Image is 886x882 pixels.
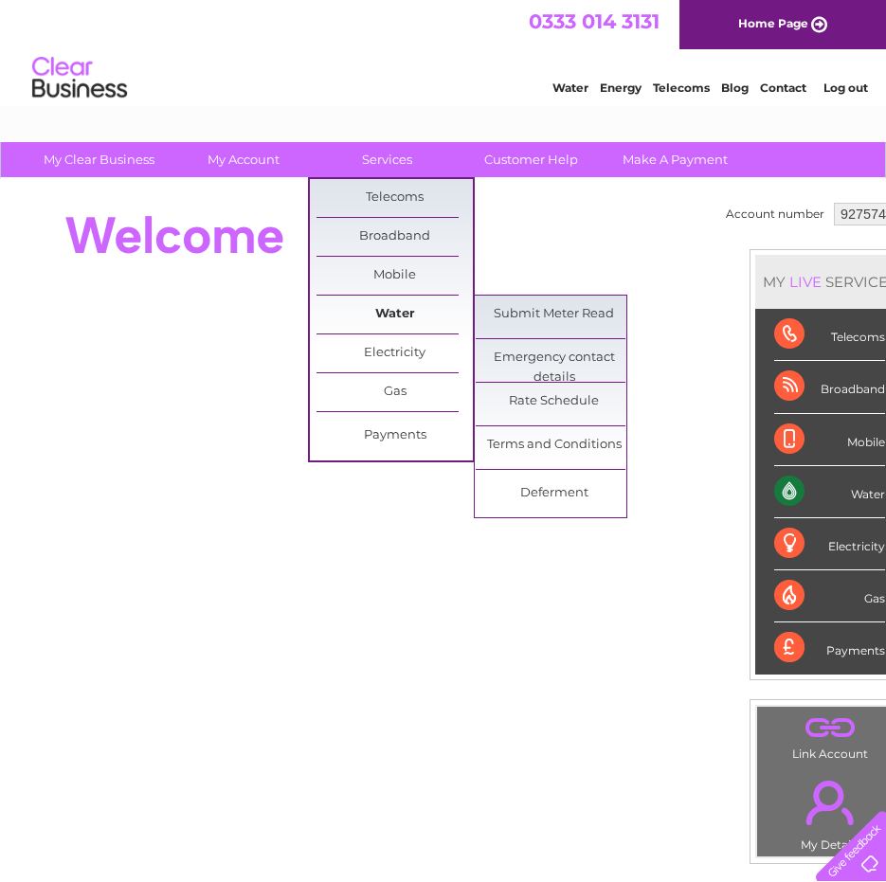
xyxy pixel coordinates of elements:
div: Water [774,466,885,518]
a: Deferment [476,475,632,513]
div: Electricity [774,518,885,570]
a: Water [552,81,588,95]
a: Contact [760,81,806,95]
div: Payments [774,622,885,674]
a: Log out [823,81,868,95]
a: Electricity [316,334,473,372]
div: Broadband [774,361,885,413]
a: Telecoms [316,179,473,217]
a: My Clear Business [21,142,177,177]
a: Services [309,142,465,177]
a: Broadband [316,218,473,256]
a: Mobile [316,257,473,295]
div: Gas [774,570,885,622]
a: Submit Meter Read [476,296,632,333]
a: Make A Payment [597,142,753,177]
a: Rate Schedule [476,383,632,421]
a: Customer Help [453,142,609,177]
img: logo.png [31,49,128,107]
a: Terms and Conditions [476,426,632,464]
a: 0333 014 3131 [529,9,660,33]
a: My Account [165,142,321,177]
div: Telecoms [774,309,885,361]
div: Mobile [774,414,885,466]
div: LIVE [786,273,825,291]
a: Payments [316,417,473,455]
a: Blog [721,81,749,95]
a: Emergency contact details [476,339,632,377]
a: Telecoms [653,81,710,95]
a: Water [316,296,473,333]
a: Energy [600,81,642,95]
a: Gas [316,373,473,411]
td: Account number [721,198,829,230]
